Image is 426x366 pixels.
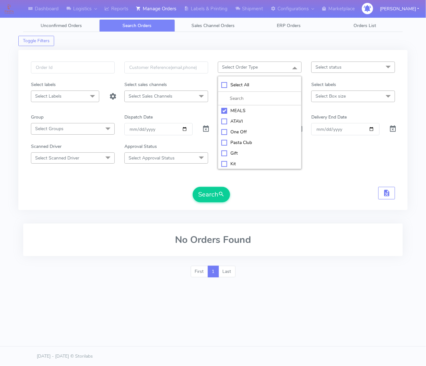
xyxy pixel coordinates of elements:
[221,107,298,114] div: MEALS
[129,155,175,161] span: Select Approval Status
[221,82,298,88] div: Select All
[18,36,54,46] button: Toggle Filters
[222,64,258,70] span: Select Order Type
[122,23,151,29] span: Search Orders
[35,155,79,161] span: Select Scanned Driver
[221,129,298,135] div: One Off
[221,160,298,167] div: Kit
[311,114,347,120] label: Delivery End Date
[277,23,301,29] span: ERP Orders
[23,19,403,32] ul: Tabs
[31,62,115,73] input: Order Id
[124,143,157,150] label: Approval Status
[311,81,336,88] label: Select labels
[31,114,44,120] label: Group
[41,23,82,29] span: Unconfirmed Orders
[129,93,172,99] span: Select Sales Channels
[31,81,56,88] label: Select labels
[221,95,298,102] input: multiselect-search
[221,150,298,157] div: Gift
[375,2,424,15] button: [PERSON_NAME]
[193,187,230,202] button: Search
[124,81,167,88] label: Select sales channels
[315,64,342,70] span: Select status
[315,93,346,99] span: Select Box size
[208,266,219,277] a: 1
[35,93,62,99] span: Select Labels
[221,139,298,146] div: Pasta Club
[191,23,235,29] span: Sales Channel Orders
[31,235,395,245] h2: No Orders Found
[31,143,62,150] label: Scanned Driver
[353,23,376,29] span: Orders List
[35,126,63,132] span: Select Groups
[221,118,298,125] div: ATAVI
[124,62,208,73] input: Customer Reference(email,phone)
[124,114,153,120] label: Dispatch Date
